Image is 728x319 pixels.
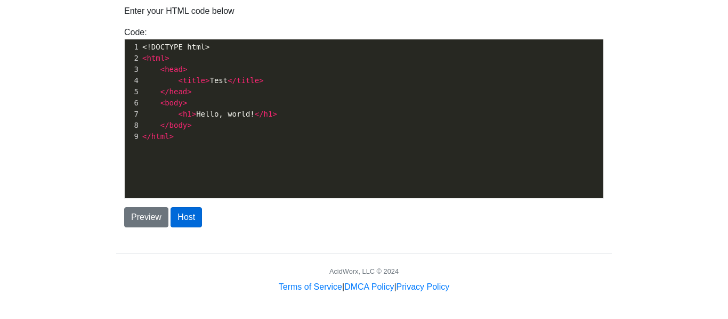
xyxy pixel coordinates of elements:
[264,110,273,118] span: h1
[178,76,182,85] span: <
[344,282,394,291] a: DMCA Policy
[169,132,174,141] span: >
[279,281,449,293] div: | |
[124,207,168,227] button: Preview
[125,53,140,64] div: 2
[272,110,277,118] span: >
[165,99,183,107] span: body
[142,43,209,51] span: <!DOCTYPE html>
[147,54,165,62] span: html
[255,110,264,118] span: </
[165,54,169,62] span: >
[125,109,140,120] div: 7
[187,121,191,129] span: >
[237,76,259,85] span: title
[160,121,169,129] span: </
[329,266,399,276] div: AcidWorx, LLC © 2024
[124,5,604,18] p: Enter your HTML code below
[169,87,188,96] span: head
[125,97,140,109] div: 6
[142,54,147,62] span: <
[178,110,182,118] span: <
[397,282,450,291] a: Privacy Policy
[116,26,612,199] div: Code:
[142,110,277,118] span: Hello, world!
[259,76,263,85] span: >
[125,120,140,131] div: 8
[165,65,183,73] span: head
[205,76,209,85] span: >
[142,76,264,85] span: Test
[125,75,140,86] div: 4
[125,131,140,142] div: 9
[187,87,191,96] span: >
[151,132,169,141] span: html
[125,86,140,97] div: 5
[125,64,140,75] div: 3
[183,110,192,118] span: h1
[125,42,140,53] div: 1
[160,65,165,73] span: <
[192,110,196,118] span: >
[279,282,342,291] a: Terms of Service
[183,76,205,85] span: title
[183,65,187,73] span: >
[169,121,188,129] span: body
[171,207,202,227] button: Host
[160,99,165,107] span: <
[142,132,151,141] span: </
[228,76,237,85] span: </
[160,87,169,96] span: </
[183,99,187,107] span: >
